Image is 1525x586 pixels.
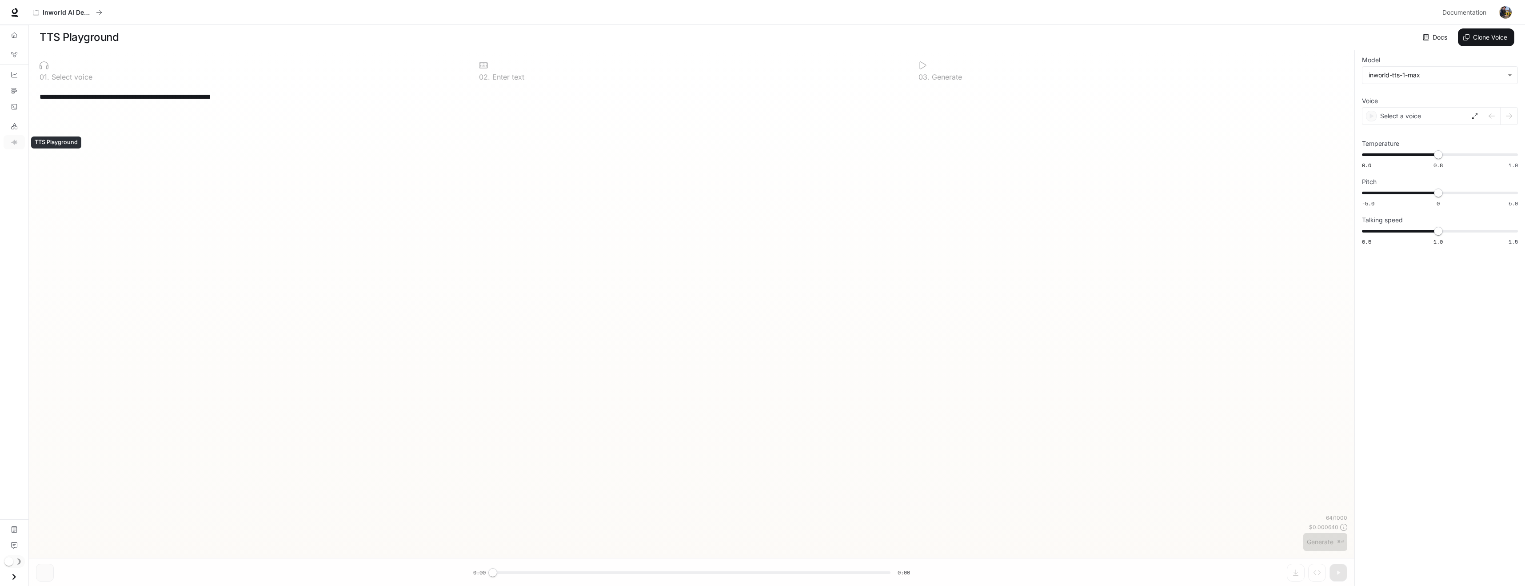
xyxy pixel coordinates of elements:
a: TTS Playground [4,135,25,149]
a: Graph Registry [4,48,25,62]
p: 64 / 1000 [1326,514,1347,522]
a: LLM Playground [4,119,25,133]
div: inworld-tts-1-max [1369,71,1503,80]
span: 0.5 [1362,238,1371,245]
span: 1.0 [1433,238,1443,245]
a: Documentation [4,522,25,537]
p: Temperature [1362,140,1399,147]
span: 0 [1437,200,1440,207]
a: Documentation [1439,4,1493,21]
p: 0 2 . [479,73,490,80]
p: Inworld AI Demos [43,9,92,16]
span: -5.0 [1362,200,1374,207]
span: Dark mode toggle [4,556,13,566]
a: Feedback [4,538,25,553]
a: Dashboards [4,68,25,82]
span: Documentation [1442,7,1486,18]
span: 1.5 [1509,238,1518,245]
p: Enter text [490,73,524,80]
a: Logs [4,100,25,114]
button: All workspaces [29,4,106,21]
p: Voice [1362,98,1378,104]
button: Clone Voice [1458,28,1514,46]
img: User avatar [1499,6,1512,19]
p: Talking speed [1362,217,1403,223]
span: 0.6 [1362,161,1371,169]
a: Overview [4,28,25,42]
div: inworld-tts-1-max [1362,67,1517,84]
p: 0 1 . [40,73,49,80]
div: TTS Playground [31,136,81,149]
a: Traces [4,84,25,98]
p: Select a voice [1380,112,1421,120]
p: Pitch [1362,179,1377,185]
span: 0.8 [1433,161,1443,169]
p: Model [1362,57,1380,63]
p: Select voice [49,73,92,80]
p: $ 0.000640 [1309,523,1338,531]
span: 5.0 [1509,200,1518,207]
p: 0 3 . [918,73,930,80]
p: Generate [930,73,962,80]
button: User avatar [1497,4,1514,21]
a: Docs [1421,28,1451,46]
button: Open drawer [4,568,24,586]
h1: TTS Playground [40,28,119,46]
span: 1.0 [1509,161,1518,169]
